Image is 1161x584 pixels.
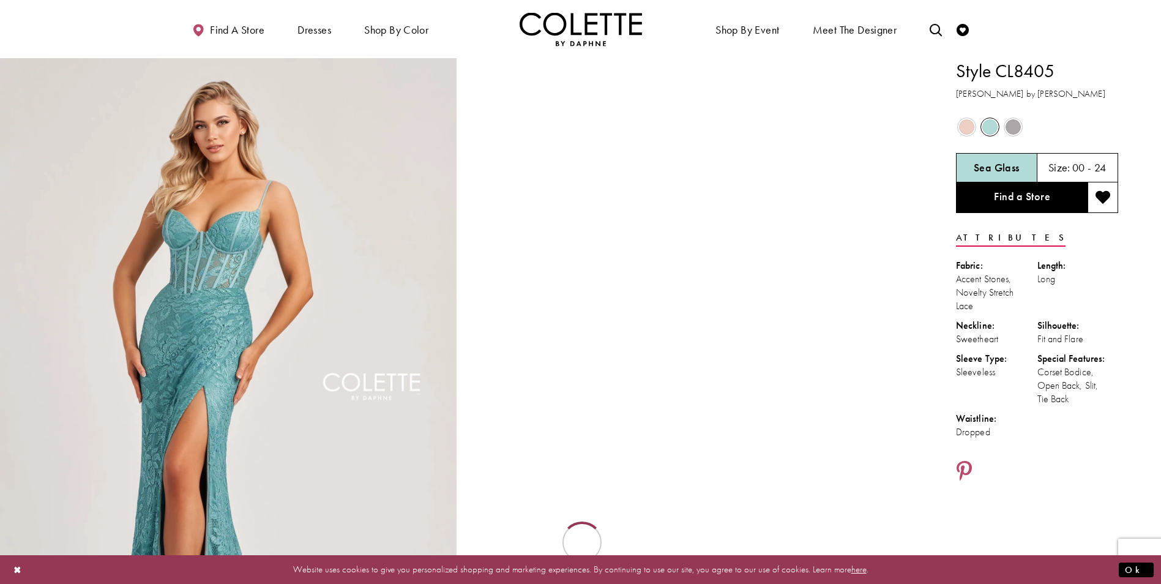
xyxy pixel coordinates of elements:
[956,332,1037,346] div: Sweetheart
[956,116,1118,139] div: Product color controls state depends on size chosen
[210,24,264,36] span: Find a store
[956,182,1088,213] a: Find a Store
[956,58,1118,84] h1: Style CL8405
[1037,272,1119,286] div: Long
[1119,562,1154,577] button: Submit Dialog
[813,24,897,36] span: Meet the designer
[956,87,1118,101] h3: [PERSON_NAME] by [PERSON_NAME]
[520,12,642,46] img: Colette by Daphne
[463,58,919,286] video: Style CL8405 Colette by Daphne #1 autoplay loop mute video
[956,272,1037,313] div: Accent Stones, Novelty Stretch Lace
[520,12,642,46] a: Visit Home Page
[954,12,972,46] a: Check Wishlist
[1037,319,1119,332] div: Silhouette:
[1037,352,1119,365] div: Special Features:
[297,24,331,36] span: Dresses
[1037,365,1119,406] div: Corset Bodice, Open Back, Slit, Tie Back
[1048,160,1070,174] span: Size:
[979,116,1001,138] div: Sea Glass
[810,12,900,46] a: Meet the designer
[927,12,945,46] a: Toggle search
[956,116,977,138] div: Rose
[364,24,428,36] span: Shop by color
[956,259,1037,272] div: Fabric:
[956,229,1066,247] a: Attributes
[1002,116,1024,138] div: Smoke
[1037,259,1119,272] div: Length:
[851,563,867,575] a: here
[956,319,1037,332] div: Neckline:
[956,460,972,484] a: Share using Pinterest - Opens in new tab
[88,561,1073,578] p: Website uses cookies to give you personalized shopping and marketing experiences. By continuing t...
[956,425,1037,439] div: Dropped
[1037,332,1119,346] div: Fit and Flare
[189,12,267,46] a: Find a store
[294,12,334,46] span: Dresses
[7,559,28,580] button: Close Dialog
[715,24,779,36] span: Shop By Event
[956,365,1037,379] div: Sleeveless
[1072,162,1107,174] h5: 00 - 24
[956,412,1037,425] div: Waistline:
[361,12,431,46] span: Shop by color
[1088,182,1118,213] button: Add to wishlist
[956,352,1037,365] div: Sleeve Type:
[712,12,782,46] span: Shop By Event
[974,162,1020,174] h5: Chosen color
